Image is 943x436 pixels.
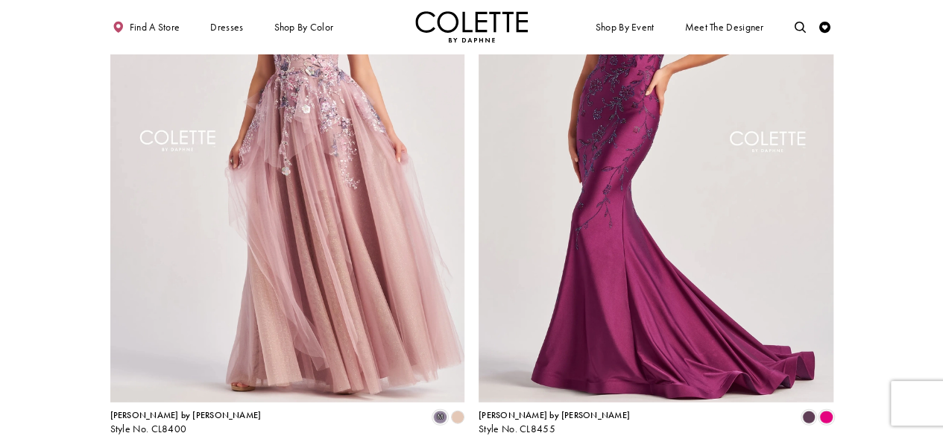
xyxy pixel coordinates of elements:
[415,11,529,42] img: Colette by Daphne
[479,409,630,421] span: [PERSON_NAME] by [PERSON_NAME]
[596,22,655,33] span: Shop By Event
[274,22,333,33] span: Shop by color
[415,11,529,42] a: Visit Home Page
[110,11,183,42] a: Find a store
[110,423,187,435] span: Style No. CL8400
[110,409,262,421] span: [PERSON_NAME] by [PERSON_NAME]
[451,411,464,424] i: Champagne Multi
[479,411,630,435] div: Colette by Daphne Style No. CL8455
[271,11,336,42] span: Shop by color
[130,22,180,33] span: Find a store
[207,11,246,42] span: Dresses
[110,411,262,435] div: Colette by Daphne Style No. CL8400
[593,11,657,42] span: Shop By Event
[792,11,809,42] a: Toggle search
[433,411,447,424] i: Dusty Lilac/Multi
[802,411,816,424] i: Plum
[682,11,767,42] a: Meet the designer
[819,411,833,424] i: Lipstick Pink
[479,423,555,435] span: Style No. CL8455
[684,22,763,33] span: Meet the designer
[816,11,833,42] a: Check Wishlist
[210,22,243,33] span: Dresses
